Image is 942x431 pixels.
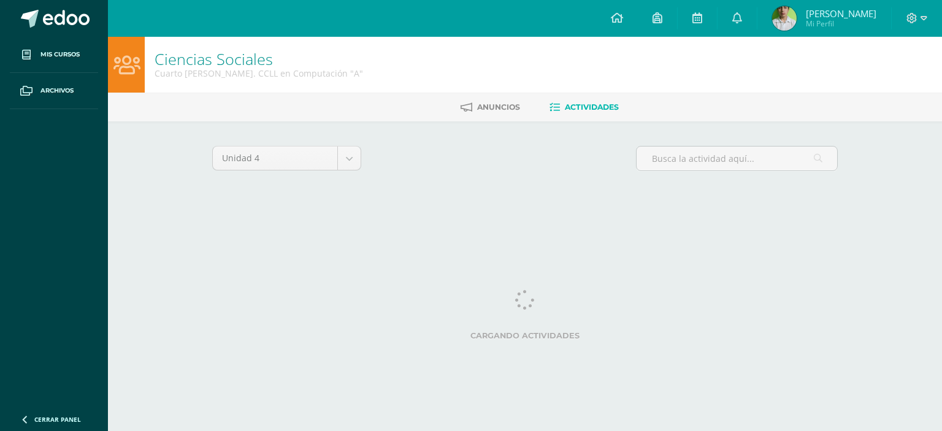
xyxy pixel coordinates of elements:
[155,50,363,67] h1: Ciencias Sociales
[10,37,98,73] a: Mis cursos
[213,147,361,170] a: Unidad 4
[40,50,80,59] span: Mis cursos
[155,67,363,79] div: Cuarto Bach. CCLL en Computación 'A'
[212,331,838,340] label: Cargando actividades
[461,97,520,117] a: Anuncios
[40,86,74,96] span: Archivos
[10,73,98,109] a: Archivos
[155,48,273,69] a: Ciencias Sociales
[549,97,619,117] a: Actividades
[806,7,876,20] span: [PERSON_NAME]
[806,18,876,29] span: Mi Perfil
[772,6,797,31] img: a3f0373f65c04d81c4c46fb3f1d6c33d.png
[34,415,81,424] span: Cerrar panel
[477,102,520,112] span: Anuncios
[222,147,328,170] span: Unidad 4
[637,147,837,170] input: Busca la actividad aquí...
[565,102,619,112] span: Actividades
